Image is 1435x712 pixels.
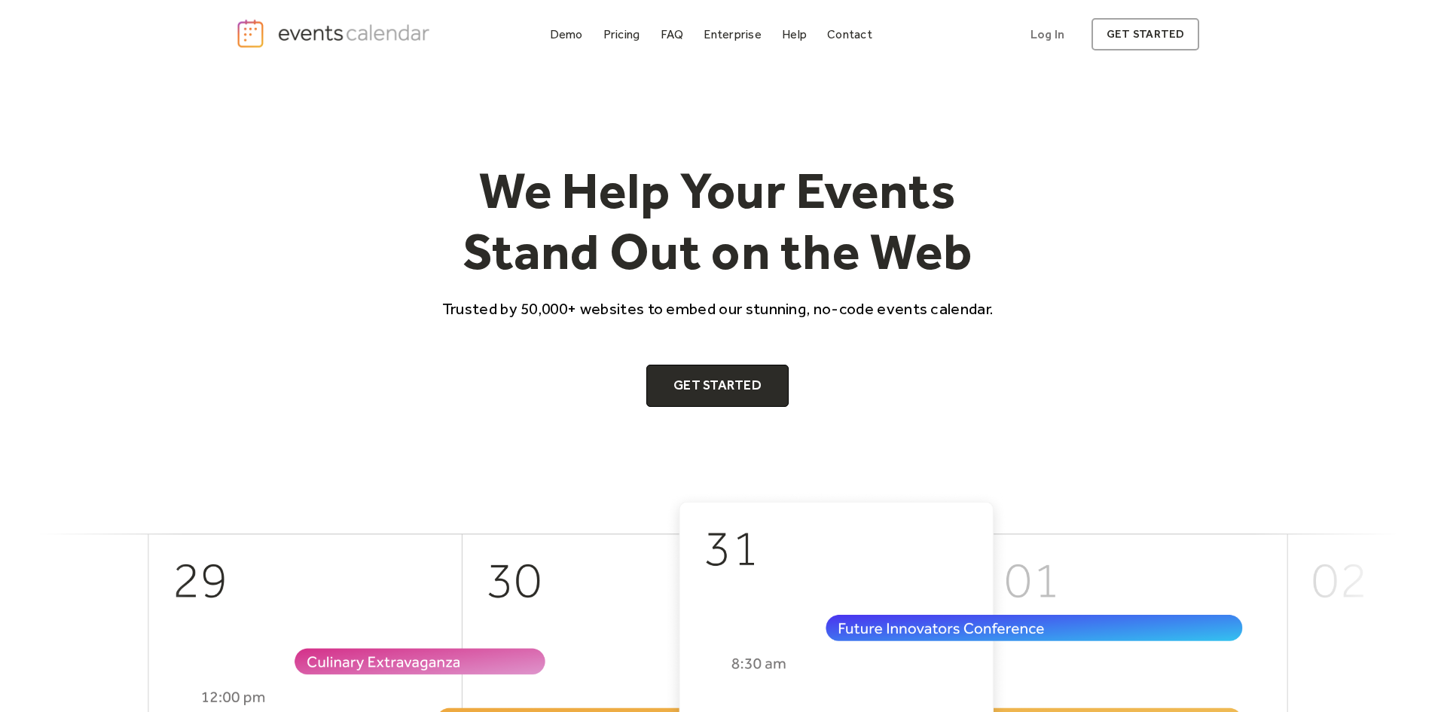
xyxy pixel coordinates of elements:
[646,365,789,407] a: Get Started
[782,30,807,38] div: Help
[544,24,589,44] a: Demo
[776,24,813,44] a: Help
[661,30,684,38] div: FAQ
[429,160,1007,283] h1: We Help Your Events Stand Out on the Web
[429,298,1007,319] p: Trusted by 50,000+ websites to embed our stunning, no-code events calendar.
[655,24,690,44] a: FAQ
[1092,18,1199,50] a: get started
[704,30,761,38] div: Enterprise
[603,30,640,38] div: Pricing
[821,24,878,44] a: Contact
[550,30,583,38] div: Demo
[236,18,435,49] a: home
[827,30,872,38] div: Contact
[597,24,646,44] a: Pricing
[698,24,767,44] a: Enterprise
[1015,18,1079,50] a: Log In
